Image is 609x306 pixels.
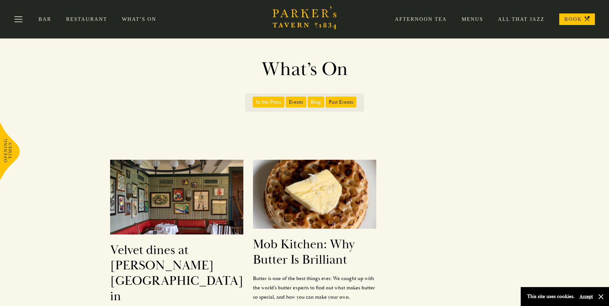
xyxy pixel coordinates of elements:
span: Past Events [326,97,356,107]
p: Butter is one of the best things ever. We caught up with the world’s butter experts to find out w... [253,274,376,302]
a: Mob Kitchen: Why Butter Is BrilliantButter is one of the best things ever. We caught up with the ... [253,160,376,302]
button: Accept [579,293,593,300]
h1: What’s On [122,58,488,81]
span: Blog [308,97,324,107]
h2: Mob Kitchen: Why Butter Is Brilliant [253,237,376,268]
button: Close and accept [598,293,604,300]
span: In the Press [253,97,284,107]
p: This site uses cookies. [527,292,575,301]
span: Events [286,97,306,107]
